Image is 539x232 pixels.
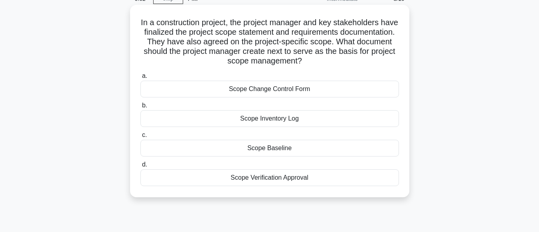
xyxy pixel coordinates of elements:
[142,102,147,109] span: b.
[142,131,147,138] span: c.
[142,72,147,79] span: a.
[140,81,399,97] div: Scope Change Control Form
[140,18,400,66] h5: In a construction project, the project manager and key stakeholders have finalized the project sc...
[140,110,399,127] div: Scope Inventory Log
[140,140,399,157] div: Scope Baseline
[140,169,399,186] div: Scope Verification Approval
[142,161,147,168] span: d.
